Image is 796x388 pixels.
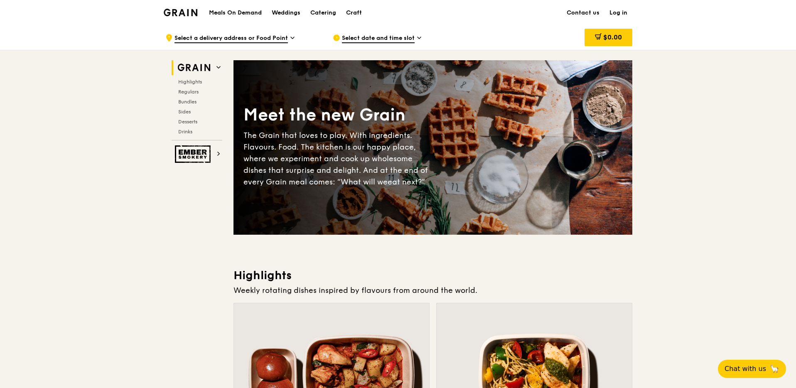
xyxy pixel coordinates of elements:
[342,34,415,43] span: Select date and time slot
[603,33,622,41] span: $0.00
[178,129,192,135] span: Drinks
[233,285,632,296] div: Weekly rotating dishes inspired by flavours from around the world.
[267,0,305,25] a: Weddings
[175,145,213,163] img: Ember Smokery web logo
[178,89,199,95] span: Regulars
[209,9,262,17] h1: Meals On Demand
[178,79,202,85] span: Highlights
[388,177,425,187] span: eat next?”
[272,0,300,25] div: Weddings
[164,9,197,16] img: Grain
[178,109,191,115] span: Sides
[305,0,341,25] a: Catering
[346,0,362,25] div: Craft
[341,0,367,25] a: Craft
[310,0,336,25] div: Catering
[174,34,288,43] span: Select a delivery address or Food Point
[562,0,604,25] a: Contact us
[769,364,779,374] span: 🦙
[604,0,632,25] a: Log in
[718,360,786,378] button: Chat with us🦙
[178,119,197,125] span: Desserts
[178,99,197,105] span: Bundles
[175,60,213,75] img: Grain web logo
[243,130,433,188] div: The Grain that loves to play. With ingredients. Flavours. Food. The kitchen is our happy place, w...
[725,364,766,374] span: Chat with us
[243,104,433,126] div: Meet the new Grain
[233,268,632,283] h3: Highlights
